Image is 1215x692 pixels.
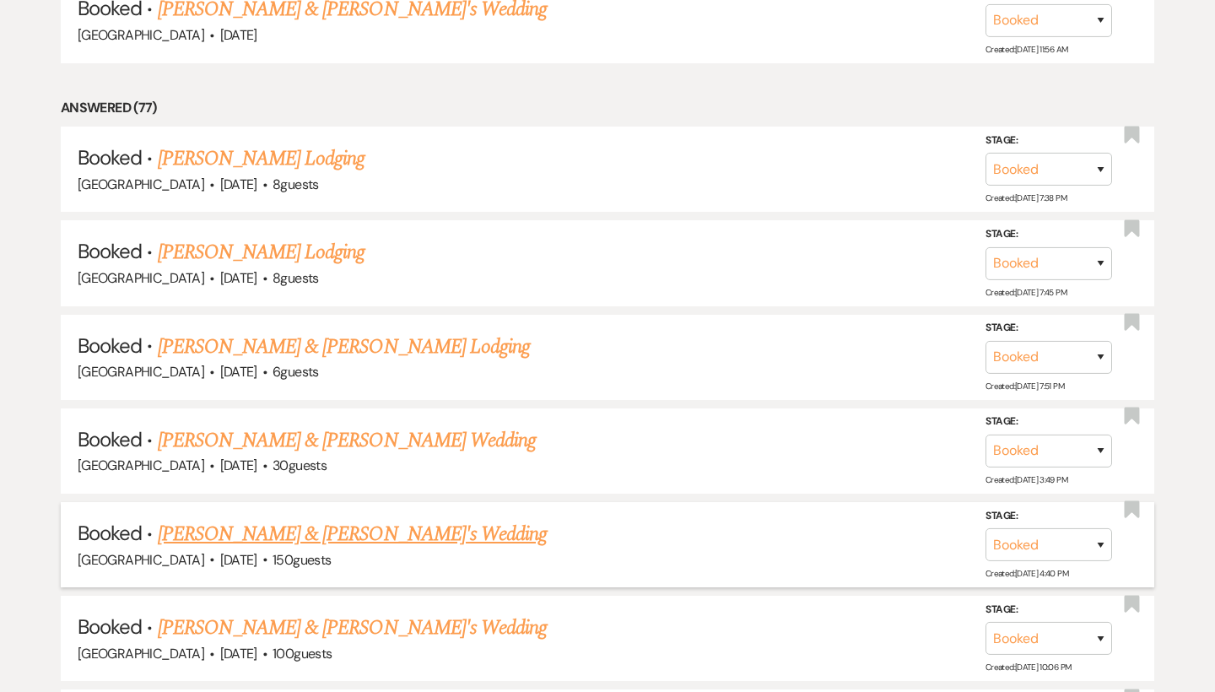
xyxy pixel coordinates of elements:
span: [GEOGRAPHIC_DATA] [78,176,204,193]
label: Stage: [985,225,1112,244]
span: 150 guests [273,551,331,569]
span: [DATE] [220,645,257,662]
label: Stage: [985,601,1112,619]
span: [GEOGRAPHIC_DATA] [78,26,204,44]
a: [PERSON_NAME] Lodging [158,237,365,268]
span: Created: [DATE] 7:38 PM [985,192,1066,203]
span: Booked [78,520,142,546]
span: [GEOGRAPHIC_DATA] [78,551,204,569]
span: [DATE] [220,269,257,287]
span: Booked [78,614,142,640]
span: [DATE] [220,26,257,44]
span: [DATE] [220,551,257,569]
li: Answered (77) [61,97,1154,119]
a: [PERSON_NAME] & [PERSON_NAME] Wedding [158,425,536,456]
span: [GEOGRAPHIC_DATA] [78,645,204,662]
span: [DATE] [220,363,257,381]
span: 8 guests [273,176,319,193]
label: Stage: [985,132,1112,150]
span: [DATE] [220,176,257,193]
label: Stage: [985,506,1112,525]
span: Booked [78,238,142,264]
label: Stage: [985,413,1112,431]
span: 30 guests [273,457,327,474]
span: Created: [DATE] 4:40 PM [985,568,1068,579]
span: [GEOGRAPHIC_DATA] [78,269,204,287]
span: [GEOGRAPHIC_DATA] [78,363,204,381]
span: Booked [78,144,142,170]
span: Created: [DATE] 11:56 AM [985,43,1067,54]
span: [GEOGRAPHIC_DATA] [78,457,204,474]
span: 6 guests [273,363,319,381]
a: [PERSON_NAME] & [PERSON_NAME]'s Wedding [158,519,548,549]
span: Created: [DATE] 7:45 PM [985,286,1066,297]
span: Booked [78,426,142,452]
a: [PERSON_NAME] Lodging [158,143,365,174]
span: Created: [DATE] 7:51 PM [985,381,1064,392]
span: [DATE] [220,457,257,474]
a: [PERSON_NAME] & [PERSON_NAME]'s Wedding [158,613,548,643]
span: 8 guests [273,269,319,287]
a: [PERSON_NAME] & [PERSON_NAME] Lodging [158,332,530,362]
span: 100 guests [273,645,332,662]
span: Created: [DATE] 3:49 PM [985,474,1067,485]
span: Created: [DATE] 10:06 PM [985,662,1071,673]
label: Stage: [985,319,1112,338]
span: Booked [78,332,142,359]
